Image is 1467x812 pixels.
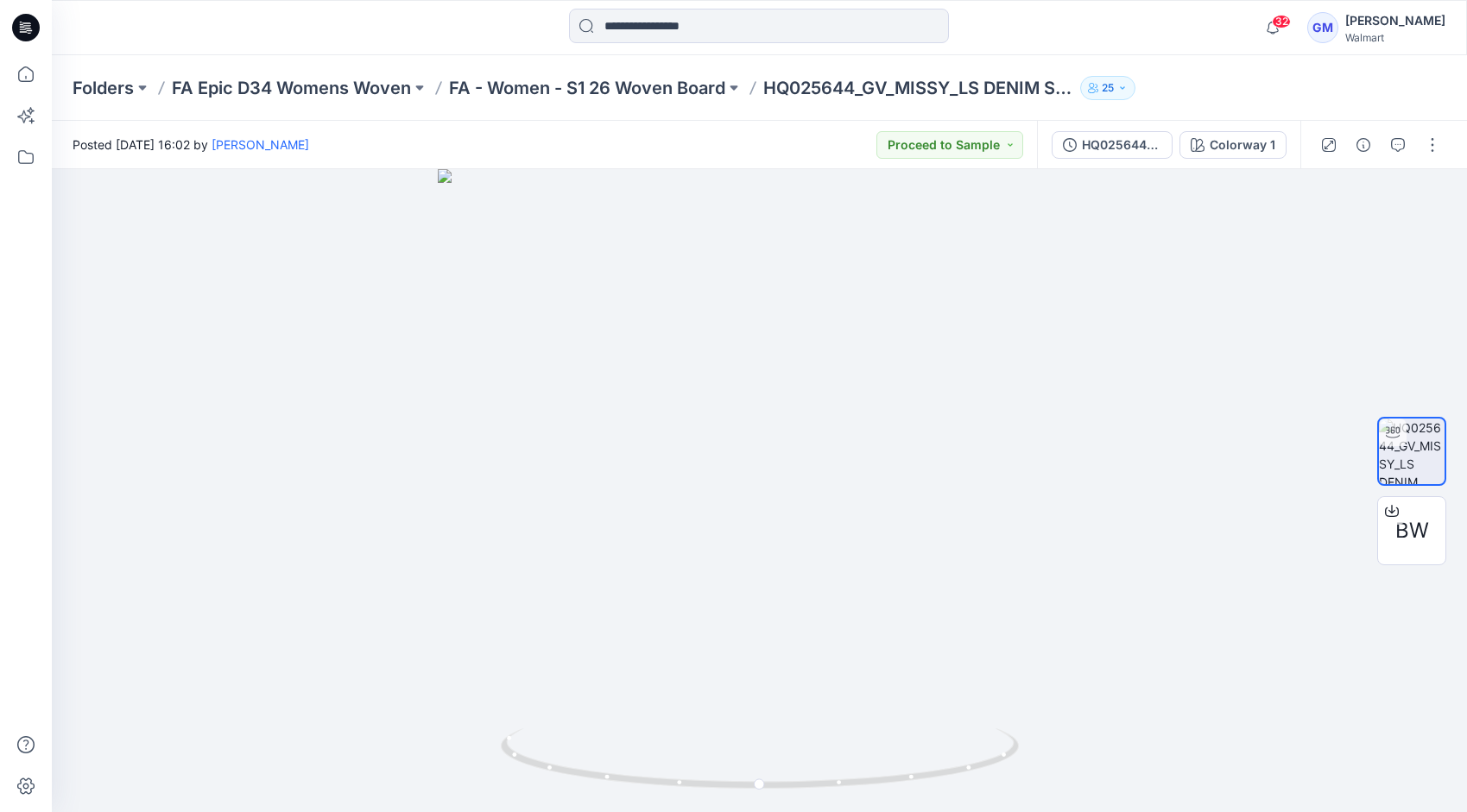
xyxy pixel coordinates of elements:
[1345,10,1445,31] div: [PERSON_NAME]
[172,76,411,100] a: FA Epic D34 Womens Woven
[1379,419,1445,484] img: HQ025644_GV_MISSY_LS DENIM SHIRT W. CONTRAT CORD PIPING
[212,137,309,152] a: [PERSON_NAME]
[449,76,725,100] a: FA - Women - S1 26 Woven Board
[763,76,1073,100] p: HQ025644_GV_MISSY_LS DENIM SHIRT W. CONTRAT CORD PIPING
[73,135,309,154] span: Posted [DATE] 16:02 by
[1179,131,1287,159] button: Colorway 1
[1102,79,1114,98] p: 25
[1350,131,1377,159] button: Details
[1210,135,1275,154] div: Colorway 1
[1082,135,1161,154] div: HQ025644_GV_MISSY_LS DENIM SHIRT W. CONTRAT CORD PIPING XL CR_Colorway 1_Left
[1272,15,1291,28] span: 32
[1345,31,1445,44] div: Walmart
[1052,131,1173,159] button: HQ025644_GV_MISSY_LS DENIM SHIRT W. CONTRAT CORD PIPING XL CR_Colorway 1_Left
[73,76,134,100] a: Folders
[1395,515,1429,546] span: BW
[1307,12,1338,43] div: GM
[1080,76,1135,100] button: 25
